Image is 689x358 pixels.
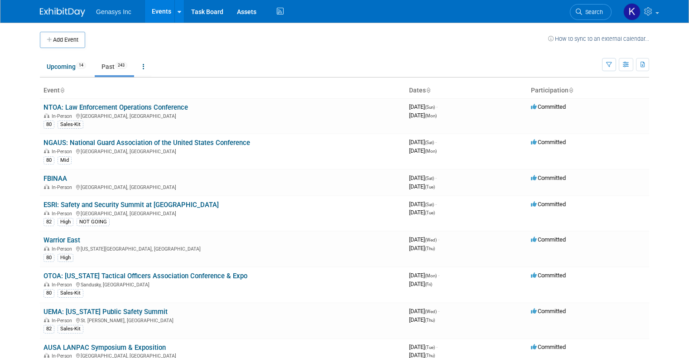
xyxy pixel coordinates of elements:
[60,87,64,94] a: Sort by Event Name
[95,58,134,75] a: Past243
[43,236,80,244] a: Warrior East
[58,218,73,226] div: High
[43,316,402,324] div: St. [PERSON_NAME], [GEOGRAPHIC_DATA]
[527,83,649,98] th: Participation
[43,201,219,209] a: ESRI: Safety and Security Summit at [GEOGRAPHIC_DATA]
[43,218,54,226] div: 82
[52,282,75,288] span: In-Person
[43,272,247,280] a: OTOA: [US_STATE] Tactical Officers Association Conference & Expo
[435,139,437,145] span: -
[44,353,49,358] img: In-Person Event
[531,139,566,145] span: Committed
[531,236,566,243] span: Committed
[43,289,54,297] div: 80
[409,343,438,350] span: [DATE]
[409,103,438,110] span: [DATE]
[409,272,439,279] span: [DATE]
[52,113,75,119] span: In-Person
[409,201,437,208] span: [DATE]
[43,139,250,147] a: NGAUS: National Guard Association of the United States Conference
[409,316,435,323] span: [DATE]
[425,113,437,118] span: (Mon)
[409,183,435,190] span: [DATE]
[426,87,430,94] a: Sort by Start Date
[409,209,435,216] span: [DATE]
[438,236,439,243] span: -
[425,149,437,154] span: (Mon)
[425,345,435,350] span: (Tue)
[425,184,435,189] span: (Tue)
[52,149,75,155] span: In-Person
[425,105,435,110] span: (Sun)
[436,343,438,350] span: -
[52,211,75,217] span: In-Person
[409,112,437,119] span: [DATE]
[425,246,435,251] span: (Thu)
[44,246,49,251] img: In-Person Event
[425,282,432,287] span: (Fri)
[409,245,435,252] span: [DATE]
[623,3,641,20] img: Kate Lawson
[425,140,434,145] span: (Sat)
[96,8,131,15] span: Genasys Inc
[425,237,437,242] span: (Wed)
[44,113,49,118] img: In-Person Event
[43,281,402,288] div: Sandusky, [GEOGRAPHIC_DATA]
[43,121,54,129] div: 80
[409,281,432,287] span: [DATE]
[435,174,437,181] span: -
[425,210,435,215] span: (Tue)
[58,156,72,164] div: Mid
[44,149,49,153] img: In-Person Event
[425,176,434,181] span: (Sat)
[43,147,402,155] div: [GEOGRAPHIC_DATA], [GEOGRAPHIC_DATA]
[40,58,93,75] a: Upcoming14
[43,156,54,164] div: 80
[58,254,73,262] div: High
[435,201,437,208] span: -
[438,308,439,314] span: -
[531,272,566,279] span: Committed
[531,201,566,208] span: Committed
[43,325,54,333] div: 82
[425,202,434,207] span: (Sat)
[52,318,75,324] span: In-Person
[58,289,83,297] div: Sales-Kit
[438,272,439,279] span: -
[40,8,85,17] img: ExhibitDay
[425,318,435,323] span: (Thu)
[409,174,437,181] span: [DATE]
[76,62,86,69] span: 14
[43,103,188,111] a: NTOA: Law Enforcement Operations Conference
[52,246,75,252] span: In-Person
[44,184,49,189] img: In-Person Event
[436,103,438,110] span: -
[43,209,402,217] div: [GEOGRAPHIC_DATA], [GEOGRAPHIC_DATA]
[58,121,83,129] div: Sales-Kit
[43,183,402,190] div: [GEOGRAPHIC_DATA], [GEOGRAPHIC_DATA]
[570,4,612,20] a: Search
[409,147,437,154] span: [DATE]
[569,87,573,94] a: Sort by Participation Type
[43,112,402,119] div: [GEOGRAPHIC_DATA], [GEOGRAPHIC_DATA]
[40,32,85,48] button: Add Event
[425,353,435,358] span: (Thu)
[40,83,405,98] th: Event
[52,184,75,190] span: In-Person
[531,103,566,110] span: Committed
[582,9,603,15] span: Search
[44,282,49,286] img: In-Person Event
[44,211,49,215] img: In-Person Event
[58,325,83,333] div: Sales-Kit
[43,245,402,252] div: [US_STATE][GEOGRAPHIC_DATA], [GEOGRAPHIC_DATA]
[43,254,54,262] div: 80
[531,343,566,350] span: Committed
[425,309,437,314] span: (Wed)
[44,318,49,322] img: In-Person Event
[43,308,168,316] a: UEMA: [US_STATE] Public Safety Summit
[548,35,649,42] a: How to sync to an external calendar...
[425,273,437,278] span: (Mon)
[43,343,166,352] a: AUSA LANPAC Symposium & Exposition
[115,62,127,69] span: 243
[43,174,67,183] a: FBINAA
